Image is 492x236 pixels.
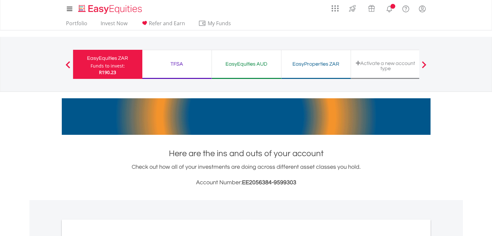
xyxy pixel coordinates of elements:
[355,60,416,71] div: Activate a new account type
[62,98,431,135] img: EasyMortage Promotion Banner
[77,54,138,63] div: EasyEquities ZAR
[332,5,339,12] img: grid-menu-icon.svg
[91,63,125,69] div: Funds to invest:
[327,2,343,12] a: AppsGrid
[76,2,145,15] a: Home page
[362,2,381,14] a: Vouchers
[77,4,145,15] img: EasyEquities_Logo.png
[146,59,208,69] div: TFSA
[216,59,277,69] div: EasyEquities AUD
[347,3,358,14] img: thrive-v2.svg
[138,20,188,30] a: Refer and Earn
[366,3,377,14] img: vouchers-v2.svg
[62,148,431,159] h1: Here are the ins and outs of your account
[414,2,431,16] a: My Profile
[63,20,90,30] a: Portfolio
[285,59,347,69] div: EasyProperties ZAR
[242,179,296,186] span: EE2056384-9599303
[149,20,185,27] span: Refer and Earn
[98,20,130,30] a: Invest Now
[398,2,414,15] a: FAQ's and Support
[62,163,431,187] div: Check out how all of your investments are doing across different asset classes you hold.
[62,178,431,187] h3: Account Number:
[198,19,241,27] span: My Funds
[381,2,398,15] a: Notifications
[99,69,116,75] span: R190.23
